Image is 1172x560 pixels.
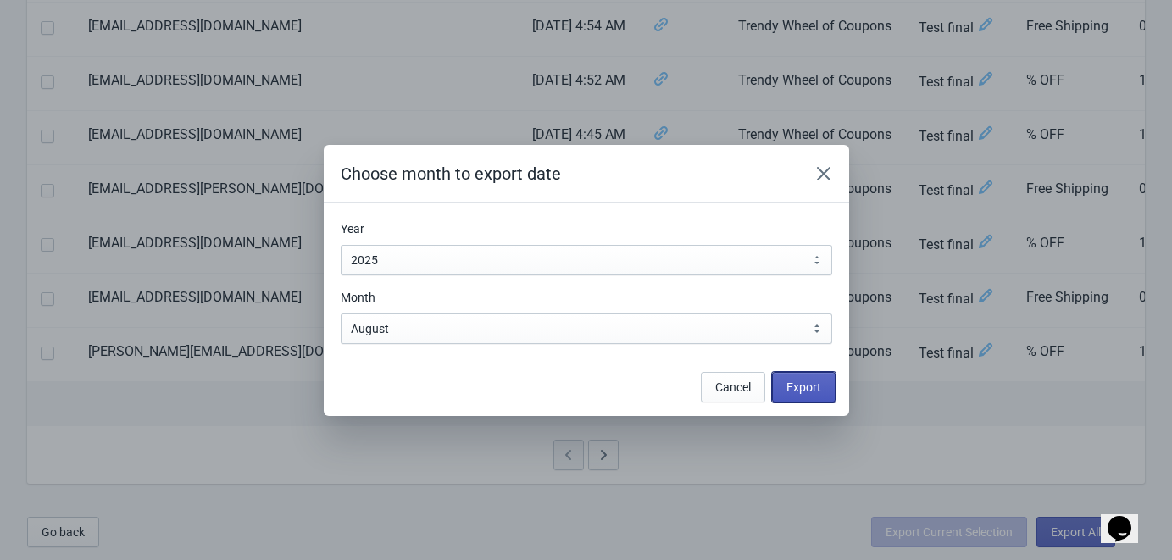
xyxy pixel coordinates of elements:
[772,372,836,402] button: Export
[1101,492,1155,543] iframe: chat widget
[715,380,751,394] span: Cancel
[341,289,375,306] label: Month
[701,372,765,402] button: Cancel
[341,220,364,237] label: Year
[341,162,792,186] h2: Choose month to export date
[808,158,839,189] button: Close
[786,380,821,394] span: Export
